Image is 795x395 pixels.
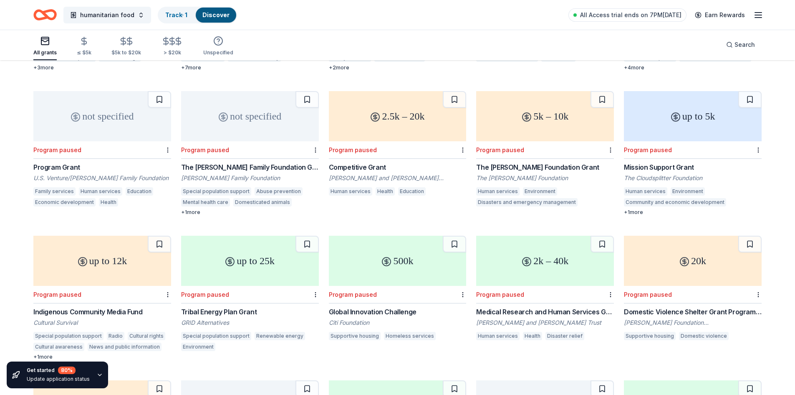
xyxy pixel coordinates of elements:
span: All Access trial ends on 7PM[DATE] [580,10,681,20]
div: Indigenous Community Media Fund [33,307,171,317]
button: > $20k [161,33,183,60]
a: Discover [202,11,230,18]
span: humanitarian food [80,10,134,20]
div: Human services [624,187,667,196]
div: Special population support [181,332,251,340]
div: Unspecified [203,49,233,56]
div: up to 25k [181,236,319,286]
div: News and public information [88,343,162,351]
div: + 1 more [181,209,319,216]
div: Human services [329,187,372,196]
div: 80 % [58,367,76,374]
button: $5k to $20k [111,33,141,60]
button: All grants [33,33,57,60]
div: Human services [79,187,122,196]
div: Tribal Energy Plan Grant [181,307,319,317]
div: Program paused [476,146,524,153]
div: Cultural Survival [33,319,171,327]
div: Program paused [329,146,377,153]
a: 5k – 10kProgram pausedThe [PERSON_NAME] Foundation GrantThe [PERSON_NAME] FoundationHuman service... [476,91,614,209]
div: Update application status [27,376,90,382]
div: Community and economic development [624,198,726,206]
div: Program paused [624,291,672,298]
a: up to 5kProgram pausedMission Support GrantThe Cloudsplitter FoundationHuman servicesEnvironmentC... [624,91,762,216]
div: Special population support [181,187,251,196]
div: + 1 more [33,354,171,360]
div: Education [126,187,153,196]
div: Family services [33,187,76,196]
div: 2.5k – 20k [329,91,467,141]
div: + 1 more [624,209,762,216]
div: Economic development [33,198,96,206]
a: 2.5k – 20kProgram pausedCompetitive Grant[PERSON_NAME] and [PERSON_NAME] FoundationHuman services... [329,91,467,198]
div: Domestic Violence Shelter Grant Program ([GEOGRAPHIC_DATA]) [624,307,762,317]
div: + 3 more [33,64,171,71]
div: Renewable energy [255,332,305,340]
button: ≤ $5k [77,33,91,60]
div: Get started [27,367,90,374]
button: Search [719,36,762,53]
div: Program paused [624,146,672,153]
div: [PERSON_NAME] Family Foundation [181,174,319,182]
div: Cultural awareness [33,343,84,351]
a: up to 25kProgram pausedTribal Energy Plan GrantGRID AlternativesSpecial population supportRenewab... [181,236,319,354]
a: 500kProgram pausedGlobal Innovation ChallengeCiti FoundationSupportive housingHomeless services [329,236,467,343]
div: not specified [181,91,319,141]
div: [PERSON_NAME] Foundation ([GEOGRAPHIC_DATA]) [624,319,762,327]
div: Global Innovation Challenge [329,307,467,317]
div: Cultural rights [128,332,165,340]
div: All grants [33,49,57,56]
div: Environment [671,187,705,196]
div: Supportive housing [624,332,676,340]
div: 500k [329,236,467,286]
div: Health [523,332,542,340]
div: [PERSON_NAME] and [PERSON_NAME] Foundation [329,174,467,182]
div: The [PERSON_NAME] Foundation [476,174,614,182]
div: Program paused [33,146,81,153]
div: 5k – 10k [476,91,614,141]
button: Unspecified [203,33,233,60]
div: Environment [523,187,557,196]
div: Education [398,187,426,196]
div: Health [99,198,118,206]
div: + 4 more [624,64,762,71]
div: Supportive housing [329,332,381,340]
div: Environment [181,343,215,351]
div: Program paused [329,291,377,298]
div: The [PERSON_NAME] Foundation Grant [476,162,614,172]
div: 20k [624,236,762,286]
div: Human services [476,187,520,196]
button: Track· 1Discover [158,7,237,23]
div: Human services [476,332,520,340]
div: Program paused [476,291,524,298]
div: Disaster relief [545,332,584,340]
div: ≤ $5k [77,49,91,56]
div: + 7 more [181,64,319,71]
div: U.S. Venture/[PERSON_NAME] Family Foundation [33,174,171,182]
div: Abuse prevention [255,187,303,196]
div: Domesticated animals [233,198,292,206]
a: up to 12kProgram pausedIndigenous Community Media FundCultural SurvivalSpecial population support... [33,236,171,360]
div: GRID Alternatives [181,319,319,327]
div: + 2 more [329,64,467,71]
a: not specifiedProgram pausedProgram GrantU.S. Venture/[PERSON_NAME] Family FoundationFamily servic... [33,91,171,209]
div: Mental health care [181,198,230,206]
span: Search [734,40,755,50]
div: Program paused [181,146,229,153]
div: Program Grant [33,162,171,172]
div: Competitive Grant [329,162,467,172]
div: [PERSON_NAME] and [PERSON_NAME] Trust [476,319,614,327]
div: Special population support [33,332,103,340]
div: Radio [107,332,124,340]
div: > $20k [161,49,183,56]
div: Program paused [181,291,229,298]
a: Home [33,5,57,25]
a: not specifiedProgram pausedThe [PERSON_NAME] Family Foundation Grant[PERSON_NAME] Family Foundati... [181,91,319,216]
div: Mission Support Grant [624,162,762,172]
div: The Cloudsplitter Foundation [624,174,762,182]
div: Medical Research and Human Services Grants [476,307,614,317]
div: Homeless services [384,332,436,340]
div: Citi Foundation [329,319,467,327]
div: Disasters and emergency management [476,198,578,206]
div: up to 12k [33,236,171,286]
